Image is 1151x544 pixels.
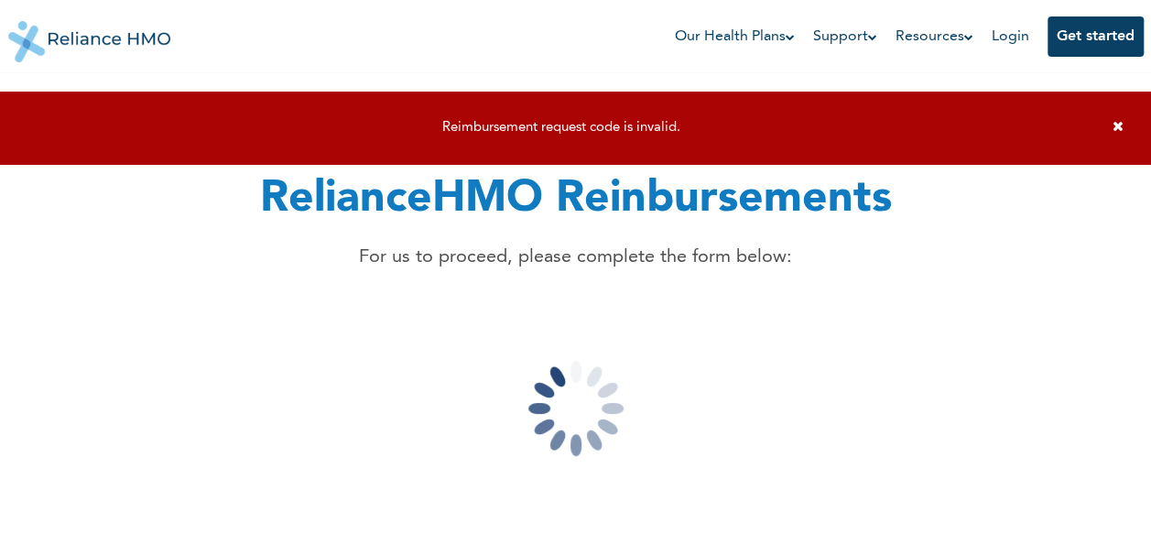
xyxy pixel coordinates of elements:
img: loading... [484,317,668,500]
a: Resources [896,26,973,48]
a: Our Health Plans [675,26,795,48]
img: Reliance HMO's Logo [8,7,171,62]
a: Login [992,29,1029,44]
a: Support [813,26,877,48]
button: Get started [1048,16,1144,57]
div: Reimbursement request code is invalid. [18,120,1103,136]
h1: RelianceHMO Reinbursements [260,167,892,233]
p: For us to proceed, please complete the form below: [260,244,892,271]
